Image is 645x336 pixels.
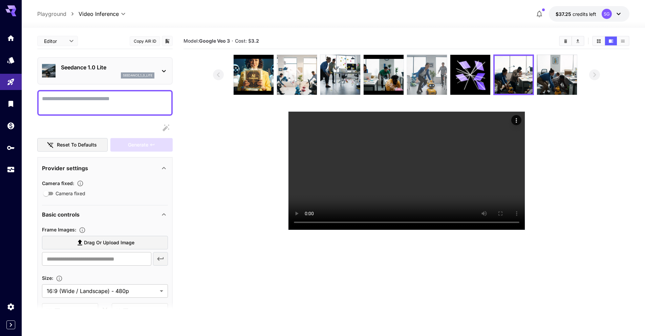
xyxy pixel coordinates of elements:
[76,227,88,233] button: Upload frame images.
[44,38,65,45] span: Editor
[47,287,157,295] span: 16:9 (Wide / Landscape) - 480p
[42,206,168,223] div: Basic controls
[84,239,134,247] span: Drag or upload image
[364,55,404,95] img: RAzJhgAAAAZJREFUAwDTx4eKb8yZbgAAAABJRU5ErkJggg==
[7,165,15,174] div: Usage
[199,38,230,44] b: Google Veo 3
[593,37,605,45] button: Show media in grid view
[602,9,612,19] div: SG
[232,37,233,45] p: ·
[7,78,15,86] div: Playground
[37,10,66,18] a: Playground
[37,138,108,152] button: Reset to defaults
[511,115,521,125] div: Actions
[556,11,573,17] span: $37.25
[556,10,596,18] div: $37.24681
[7,121,15,130] div: Wallet
[42,61,168,81] div: Seedance 1.0 Liteseedance_1_0_lite
[53,275,65,282] button: Adjust the dimensions of the generated image by specifying its width and height in pixels, or sel...
[251,38,259,44] b: 3.2
[605,37,617,45] button: Show media in video view
[42,160,168,176] div: Provider settings
[123,73,152,78] p: seedance_1_0_lite
[42,180,74,186] span: Camera fixed :
[42,227,76,232] span: Frame Images :
[130,36,160,46] button: Copy AIR ID
[235,38,259,44] span: Cost: $
[6,320,15,329] button: Expand sidebar
[42,275,53,281] span: Size :
[7,56,15,64] div: Models
[617,37,629,45] button: Show media in list view
[549,6,629,22] button: $37.24681SG
[7,143,15,152] div: API Keys
[572,37,584,45] button: Download All
[573,11,596,17] span: credits left
[61,63,154,71] p: Seedance 1.0 Lite
[7,99,15,108] div: Library
[537,55,577,95] img: cpqBwwAAAAZJREFUAwBNexfmy1Kv5AAAAABJRU5ErkJggg==
[79,10,119,18] span: Video Inference
[184,38,230,44] span: Model:
[560,37,572,45] button: Clear All
[37,10,79,18] nav: breadcrumb
[7,34,15,42] div: Home
[7,303,15,311] div: Settings
[559,36,584,46] div: Clear AllDownload All
[495,56,533,94] img: 9VLn7cAAAABklEQVQDAID0te9A8aNNAAAAAElFTkSuQmCC
[42,210,80,219] p: Basic controls
[592,36,629,46] div: Show media in grid viewShow media in video viewShow media in list view
[164,37,170,45] button: Add to library
[42,164,88,172] p: Provider settings
[277,55,317,95] img: CwrdTQAAAAZJREFUAwBx37I8GqhuJwAAAABJRU5ErkJggg==
[42,236,168,250] label: Drag or upload image
[320,55,360,95] img: 7zMY6wAAAAZJREFUAwAJOnryZPVG7gAAAABJRU5ErkJggg==
[407,55,447,95] img: 1e0m68AAAAGSURBVAMArs3Rt0+H0joAAAAASUVORK5CYII=
[56,190,85,197] span: Camera fixed
[234,55,274,95] img: 3mkMJ0AAAAGSURBVAMADokgAVraKGYAAAAASUVORK5CYII=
